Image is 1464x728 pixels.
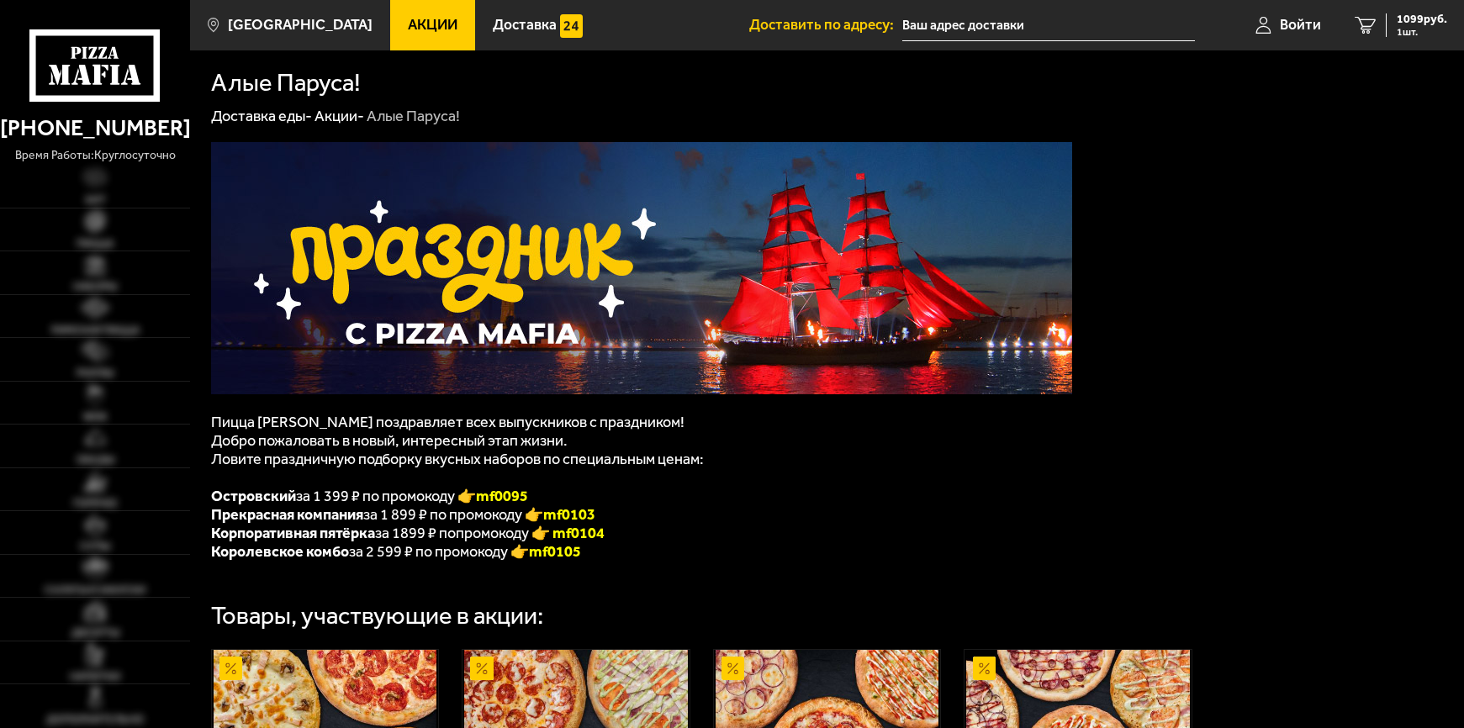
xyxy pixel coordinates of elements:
span: за 1 399 ₽ по промокоду 👉 [211,487,528,505]
span: 1099 руб. [1397,13,1447,25]
font: mf0104 [552,524,605,542]
b: Корпоративная пятёрка [211,524,375,542]
span: Супы [80,541,110,551]
span: Пицца [PERSON_NAME] поздравляет всех выпускников с праздником! [211,413,684,431]
span: Роллы [77,367,114,378]
span: 1 шт. [1397,27,1447,37]
span: Войти [1280,18,1321,32]
span: [GEOGRAPHIC_DATA] [228,18,373,32]
span: Напитки [70,671,120,682]
font: mf0095 [476,487,528,505]
img: 15daf4d41897b9f0e9f617042186c801.svg [560,14,583,37]
div: Товары, участвующие в акции: [211,604,543,628]
h1: Алые Паруса! [211,71,361,95]
font: mf0103 [543,505,595,524]
span: за 1 899 ₽ по промокоду 👉 [211,505,595,524]
span: Добро пожаловать в новый, интересный этап жизни. [211,431,568,450]
img: Акционный [973,657,996,679]
span: за 1899 ₽ попромокоду 👉 [211,524,605,542]
b: Прекрасная компания [211,505,363,524]
font: mf0105 [529,542,581,561]
span: за 2 599 ₽ по промокоду 👉 [211,542,581,561]
span: Хит [85,194,106,205]
span: Акции [408,18,457,32]
a: Акции- [314,107,364,125]
span: WOK [83,411,108,422]
img: Акционный [219,657,242,679]
span: Доставка [493,18,557,32]
div: Алые Паруса! [367,107,460,127]
input: Ваш адрес доставки [902,10,1195,41]
span: Салаты и закуски [45,584,145,595]
b: Островский [211,487,296,505]
img: Акционный [721,657,744,679]
span: Наборы [73,281,117,292]
a: Доставка еды- [211,107,312,125]
b: Королевское комбо [211,542,349,561]
img: Акционный [470,657,493,679]
span: Обеды [77,454,114,465]
span: Десерты [71,627,119,638]
span: Пицца [77,238,114,249]
img: 1024x1024 [211,142,1072,394]
span: Доставить по адресу: [749,18,902,32]
span: Горячее [73,498,118,509]
span: Ловите праздничную подборку вкусных наборов по специальным ценам: [211,450,704,468]
span: Римская пицца [51,324,140,335]
span: Дополнительно [46,714,144,725]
